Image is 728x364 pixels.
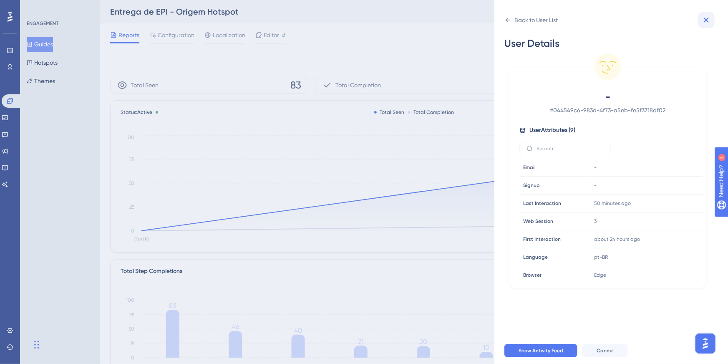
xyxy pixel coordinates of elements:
span: - [534,90,681,104]
span: 3 [594,218,597,225]
div: Back to User List [514,15,558,25]
span: Email [523,164,536,171]
time: about 24 hours ago [594,236,640,242]
time: 50 minutes ago [594,200,631,206]
span: Last Interaction [523,200,561,207]
iframe: UserGuiding AI Assistant Launcher [693,331,718,356]
input: Search [537,146,604,152]
span: Language [523,254,548,260]
span: Signup [523,182,540,189]
span: pt-BR [594,254,608,260]
span: Browser [523,272,542,278]
div: Arrastar [34,332,39,357]
span: Show Activity Feed [519,347,563,354]
div: 3 [58,4,60,11]
span: - [594,164,597,171]
span: Web Session [523,218,553,225]
span: User Attributes ( 9 ) [529,125,575,135]
button: Show Activity Feed [504,344,577,357]
span: Edge [594,272,607,278]
button: Cancel [582,344,628,357]
span: First Interaction [523,236,561,243]
span: # 044549c6-983d-4f73-a5eb-fe5f3718df02 [534,105,681,115]
div: User Details [504,37,711,50]
span: - [594,182,597,189]
span: Need Help? [20,2,52,12]
span: Cancel [597,347,614,354]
